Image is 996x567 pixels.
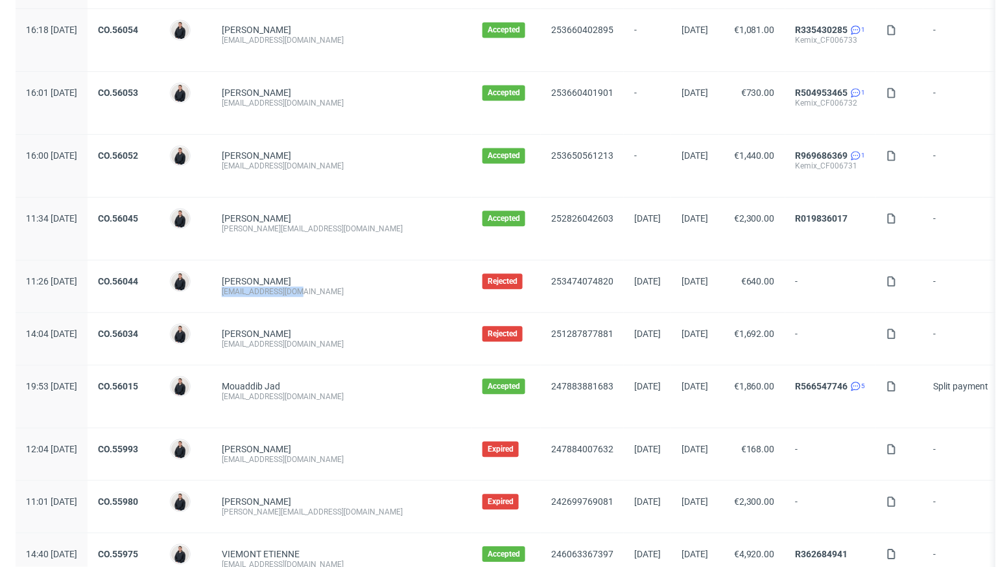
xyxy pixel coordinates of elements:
a: CO.55980 [98,496,138,507]
span: - [796,276,866,297]
div: [PERSON_NAME][EMAIL_ADDRESS][DOMAIN_NAME] [222,224,462,234]
span: €1,860.00 [734,381,775,391]
span: - [934,276,989,297]
a: R504953465 [796,87,848,98]
span: Accepted [488,381,520,391]
a: 253474074820 [551,276,613,286]
img: Adrian Margula [171,209,189,227]
a: R335430285 [796,25,848,35]
span: [DATE] [682,444,708,454]
span: [DATE] [634,329,661,339]
a: CO.56044 [98,276,138,286]
span: [DATE] [682,25,708,35]
a: CO.56015 [98,381,138,391]
span: - [796,496,866,517]
a: [PERSON_NAME] [222,150,291,161]
a: 5 [848,381,866,391]
span: [DATE] [682,276,708,286]
span: €640.00 [741,276,775,286]
a: 1 [848,25,866,35]
span: 1 [862,25,866,35]
a: 1 [848,150,866,161]
span: €2,300.00 [734,496,775,507]
span: - [934,213,989,244]
span: - [934,496,989,517]
img: Adrian Margula [171,272,189,290]
span: [DATE] [682,496,708,507]
span: - [934,150,989,181]
img: Adrian Margula [171,146,189,165]
img: Adrian Margula [171,84,189,102]
a: 246063367397 [551,549,613,559]
a: 251287877881 [551,329,613,339]
span: Expired [488,496,514,507]
img: Adrian Margula [171,492,189,511]
span: Accepted [488,150,520,161]
span: 5 [862,381,866,391]
span: Rejected [488,329,517,339]
a: 253660402895 [551,25,613,35]
div: Kemix_CF006731 [796,161,866,171]
a: CO.55975 [98,549,138,559]
a: CO.55993 [98,444,138,454]
span: €4,920.00 [734,549,775,559]
a: [PERSON_NAME] [222,213,291,224]
a: [PERSON_NAME] [222,496,291,507]
a: [PERSON_NAME] [222,444,291,454]
a: [PERSON_NAME] [222,276,291,286]
span: Expired [488,444,514,454]
span: €1,692.00 [734,329,775,339]
img: Adrian Margula [171,325,189,343]
img: Adrian Margula [171,545,189,563]
span: €1,081.00 [734,25,775,35]
span: [DATE] [682,150,708,161]
span: [DATE] [634,549,661,559]
span: [DATE] [682,213,708,224]
span: 14:04 [DATE] [26,329,77,339]
span: 16:18 [DATE] [26,25,77,35]
a: CO.56052 [98,150,138,161]
a: 253650561213 [551,150,613,161]
div: [EMAIL_ADDRESS][DOMAIN_NAME] [222,98,462,108]
a: CO.56034 [98,329,138,339]
div: [EMAIL_ADDRESS][DOMAIN_NAME] [222,391,462,402]
span: Accepted [488,213,520,224]
div: [PERSON_NAME][EMAIL_ADDRESS][DOMAIN_NAME] [222,507,462,517]
span: [DATE] [634,444,661,454]
a: [PERSON_NAME] [222,25,291,35]
a: R566547746 [796,381,848,391]
a: 247884007632 [551,444,613,454]
a: CO.56045 [98,213,138,224]
span: 16:01 [DATE] [26,87,77,98]
a: CO.56054 [98,25,138,35]
span: 16:00 [DATE] [26,150,77,161]
span: - [634,150,661,181]
div: [EMAIL_ADDRESS][DOMAIN_NAME] [222,161,462,171]
img: Adrian Margula [171,377,189,395]
span: - [934,329,989,349]
span: [DATE] [634,276,661,286]
div: Kemix_CF006733 [796,35,866,45]
span: Accepted [488,549,520,559]
span: 12:04 [DATE] [26,444,77,454]
span: - [934,25,989,56]
img: Adrian Margula [171,21,189,39]
span: [DATE] [682,87,708,98]
a: 1 [848,87,866,98]
a: VIEMONT ETIENNE [222,549,300,559]
span: 11:26 [DATE] [26,276,77,286]
div: [EMAIL_ADDRESS][DOMAIN_NAME] [222,454,462,465]
a: [PERSON_NAME] [222,87,291,98]
span: Accepted [488,87,520,98]
span: Rejected [488,276,517,286]
span: [DATE] [682,381,708,391]
span: 11:01 [DATE] [26,496,77,507]
span: Accepted [488,25,520,35]
span: [DATE] [682,329,708,339]
span: - [796,329,866,349]
span: €2,300.00 [734,213,775,224]
a: 253660401901 [551,87,613,98]
a: Mouaddib Jad [222,381,280,391]
a: 242699769081 [551,496,613,507]
span: Split payment [934,381,989,391]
